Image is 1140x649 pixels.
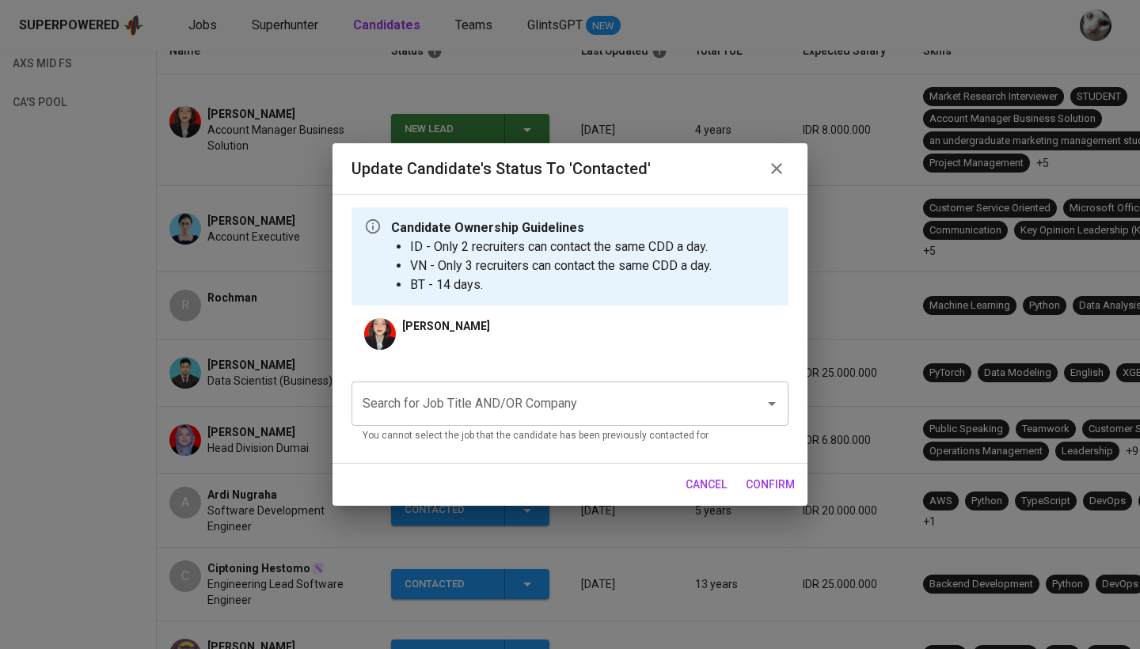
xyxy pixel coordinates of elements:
[363,428,777,444] p: You cannot select the job that the candidate has been previously contacted for.
[746,475,795,495] span: confirm
[761,393,783,415] button: Open
[391,218,712,237] p: Candidate Ownership Guidelines
[410,237,712,256] li: ID - Only 2 recruiters can contact the same CDD a day.
[402,318,490,334] p: [PERSON_NAME]
[679,470,733,499] button: cancel
[364,318,396,350] img: fa6ef34aa3a9d40d2123a43f02ac7deb.jpg
[351,156,651,181] h6: Update Candidate's Status to 'Contacted'
[410,275,712,294] li: BT - 14 days.
[739,470,801,499] button: confirm
[686,475,727,495] span: cancel
[410,256,712,275] li: VN - Only 3 recruiters can contact the same CDD a day.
